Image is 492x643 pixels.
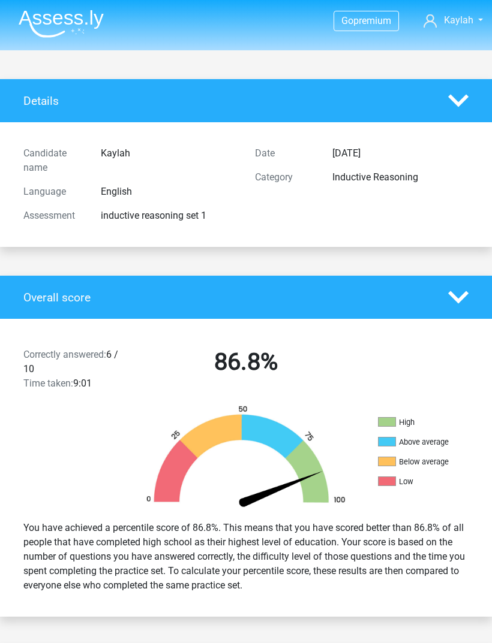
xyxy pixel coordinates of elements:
[353,15,391,26] span: premium
[323,146,478,161] div: [DATE]
[246,170,323,185] div: Category
[334,13,398,29] a: Gopremium
[444,14,473,26] span: Kaylah
[139,348,353,376] h2: 86.8%
[323,170,478,185] div: Inductive Reasoning
[341,15,353,26] span: Go
[92,146,246,175] div: Kaylah
[14,516,478,597] div: You have achieved a percentile score of 86.8%. This means that you have scored better than 86.8% ...
[14,348,130,391] div: 6 / 10 9:01
[132,405,360,511] img: 87.ad340e3c98c4.png
[14,146,92,175] div: Candidate name
[424,13,483,28] a: Kaylah
[246,146,323,161] div: Date
[92,185,246,199] div: English
[23,291,430,304] h4: Overall score
[19,10,104,38] img: Assessly
[23,349,106,360] span: Correctly answered:
[92,209,246,223] div: inductive reasoning set 1
[14,209,92,223] div: Assessment
[14,185,92,199] div: Language
[23,378,73,389] span: Time taken:
[23,94,430,108] h4: Details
